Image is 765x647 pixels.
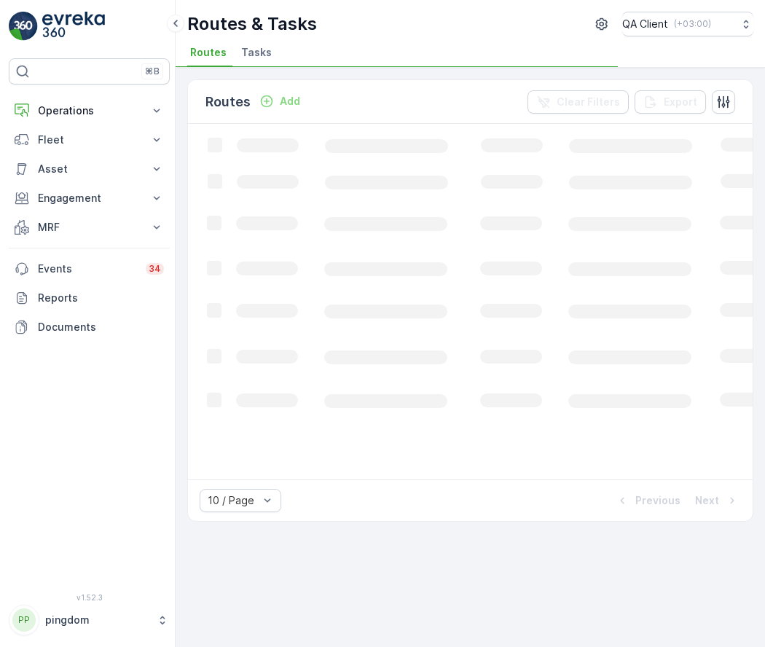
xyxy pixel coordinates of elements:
[694,492,741,509] button: Next
[9,213,170,242] button: MRF
[674,18,711,30] p: ( +03:00 )
[12,608,36,632] div: PP
[38,220,141,235] p: MRF
[613,492,682,509] button: Previous
[9,12,38,41] img: logo
[241,45,272,60] span: Tasks
[695,493,719,508] p: Next
[9,605,170,635] button: PPpingdom
[42,12,105,41] img: logo_light-DOdMpM7g.png
[145,66,160,77] p: ⌘B
[38,320,164,334] p: Documents
[557,95,620,109] p: Clear Filters
[38,162,141,176] p: Asset
[527,90,629,114] button: Clear Filters
[280,94,300,109] p: Add
[9,184,170,213] button: Engagement
[45,613,149,627] p: pingdom
[205,92,251,112] p: Routes
[9,593,170,602] span: v 1.52.3
[9,254,170,283] a: Events34
[149,263,161,275] p: 34
[187,12,317,36] p: Routes & Tasks
[9,96,170,125] button: Operations
[9,125,170,154] button: Fleet
[254,93,306,110] button: Add
[38,191,141,205] p: Engagement
[38,291,164,305] p: Reports
[622,12,753,36] button: QA Client(+03:00)
[38,133,141,147] p: Fleet
[9,283,170,313] a: Reports
[38,262,137,276] p: Events
[190,45,227,60] span: Routes
[9,154,170,184] button: Asset
[622,17,668,31] p: QA Client
[635,493,680,508] p: Previous
[635,90,706,114] button: Export
[9,313,170,342] a: Documents
[38,103,141,118] p: Operations
[664,95,697,109] p: Export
